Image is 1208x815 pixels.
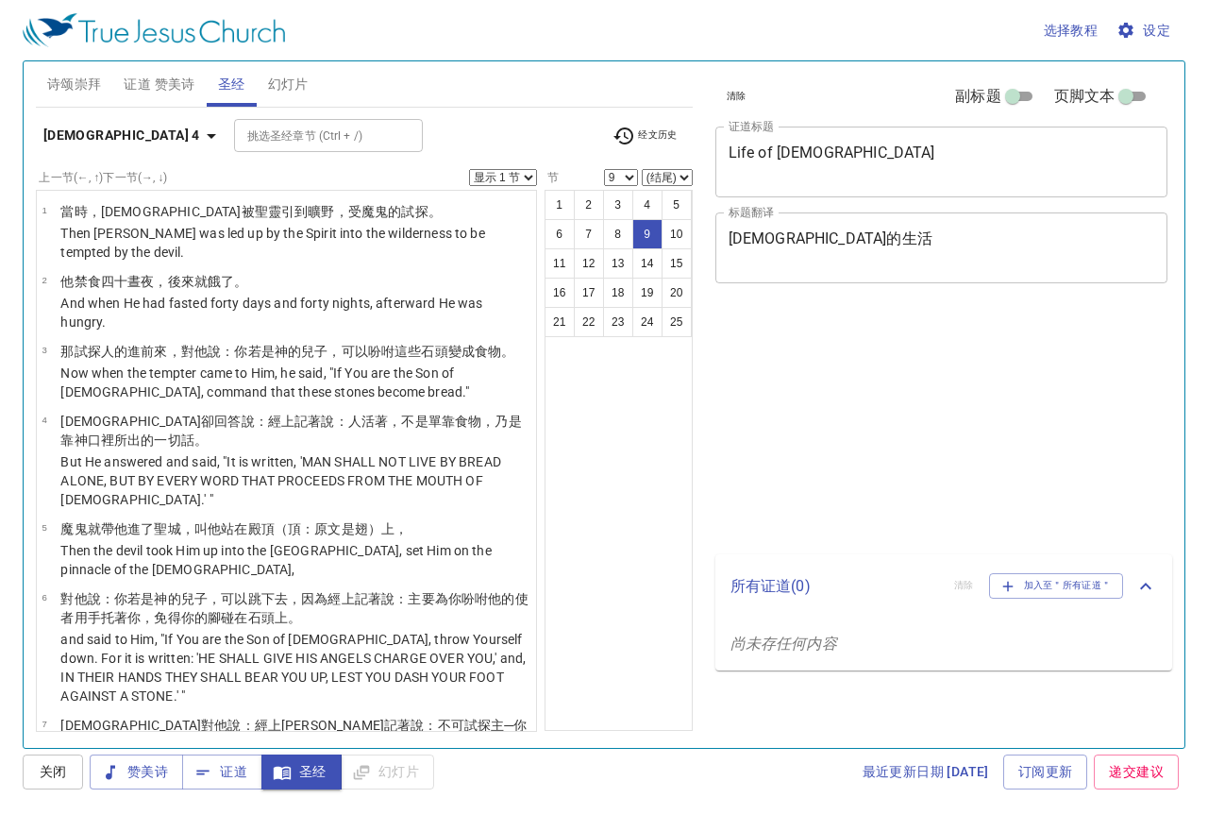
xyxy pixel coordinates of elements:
[361,204,442,219] wg5259: 魔鬼
[36,118,230,153] button: [DEMOGRAPHIC_DATA] 4
[261,521,409,536] wg2411: 頂（頂：原文是翅
[60,591,528,625] wg2316: 的兒子
[60,591,528,625] wg4572: 若
[428,204,442,219] wg3985: 。
[208,344,515,359] wg846: 說
[221,344,514,359] wg2036: ：你若
[42,205,46,215] span: 1
[1001,577,1112,594] span: 加入至＂所有证道＂
[708,303,1080,548] iframe: from-child
[221,610,301,625] wg4228: 碰
[101,610,301,625] wg5495: 托著
[855,755,997,790] a: 最近更新日期 [DATE]
[60,452,530,509] p: But He answered and said, "It is written, 'MAN SHALL NOT LIVE BY BREAD ALONE, BUT BY EVERY WORD T...
[545,307,575,337] button: 21
[601,122,689,150] button: 经文历史
[60,541,530,579] p: Then the devil took Him up into the [GEOGRAPHIC_DATA], set Him on the pinnacle of the [DEMOGRAPHI...
[60,718,527,752] wg1125: 說：不可
[154,521,408,536] wg1519: 聖
[545,190,575,220] button: 1
[38,760,68,784] span: 关闭
[261,755,342,790] button: 圣经
[60,591,528,625] wg906: 下去
[101,433,208,448] wg4750: 裡所出
[60,519,530,538] p: 魔鬼
[632,248,663,279] button: 14
[234,610,301,625] wg4350: 在石頭
[545,248,575,279] button: 11
[335,204,442,219] wg2048: ，受
[730,635,837,653] i: 尚未存任何内容
[60,718,527,752] wg5346: ：經上[PERSON_NAME]
[60,591,528,625] wg2736: ，因為
[574,248,604,279] button: 12
[574,190,604,220] button: 2
[60,589,530,627] p: 對他
[154,274,247,289] wg3571: ，後來
[141,610,301,625] wg4571: ，免得
[105,760,168,784] span: 赞美诗
[221,521,408,536] wg846: 站
[603,190,633,220] button: 3
[421,344,514,359] wg3778: 石頭
[127,521,408,536] wg846: 進了
[327,344,514,359] wg5207: ，可以吩咐
[42,275,46,285] span: 2
[729,144,1155,179] textarea: Life of [DEMOGRAPHIC_DATA]
[141,274,247,289] wg2250: 夜
[60,294,530,331] p: And when He had fasted forty days and forty nights, afterward He was hungry.
[60,718,527,752] wg3756: 試探
[545,172,560,183] label: 节
[234,521,408,536] wg2476: 在殿
[1113,13,1178,48] button: 设定
[545,278,575,308] button: 16
[194,274,248,289] wg5305: 就餓了
[127,274,247,289] wg5062: 晝
[394,521,408,536] wg1909: ，
[955,85,1000,108] span: 副标题
[60,718,527,752] wg1598: 主
[275,610,301,625] wg3037: 上
[545,219,575,249] button: 6
[23,755,83,790] button: 关闭
[60,272,530,291] p: 他禁食
[1109,760,1164,784] span: 递交建议
[1036,13,1106,48] button: 选择教程
[60,414,521,448] wg611: 說
[715,85,758,108] button: 清除
[42,592,46,603] span: 6
[1054,85,1116,108] span: 页脚文本
[632,190,663,220] button: 4
[394,344,514,359] wg2036: 這些
[1094,755,1179,790] a: 递交建议
[989,573,1124,598] button: 加入至＂所有证道＂
[288,344,515,359] wg2316: 的兒子
[42,415,46,425] span: 4
[168,344,515,359] wg4334: ，對他
[141,433,208,448] wg1607: 的一切
[448,344,515,359] wg3037: 變成
[240,125,386,146] input: Type Bible Reference
[101,274,248,289] wg3522: 四十
[268,73,309,96] span: 幻灯片
[60,591,528,625] wg846: 說
[60,716,530,754] p: [DEMOGRAPHIC_DATA]
[603,248,633,279] button: 13
[662,219,692,249] button: 10
[662,307,692,337] button: 25
[60,412,530,450] p: [DEMOGRAPHIC_DATA]卻回答
[127,610,301,625] wg142: 你
[662,278,692,308] button: 20
[43,124,200,147] b: [DEMOGRAPHIC_DATA] 4
[75,610,302,625] wg32: 用
[60,591,528,625] wg5207: ，可以跳
[60,718,527,752] wg846: 說
[863,760,989,784] span: 最近更新日期 [DATE]
[60,414,521,448] wg2036: ：經上記著
[88,433,208,448] wg2316: 口
[1120,19,1170,42] span: 设定
[39,172,167,183] label: 上一节 (←, ↑) 下一节 (→, ↓)
[60,591,528,625] wg3004: ：你
[181,610,301,625] wg3379: 你的
[603,219,633,249] button: 8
